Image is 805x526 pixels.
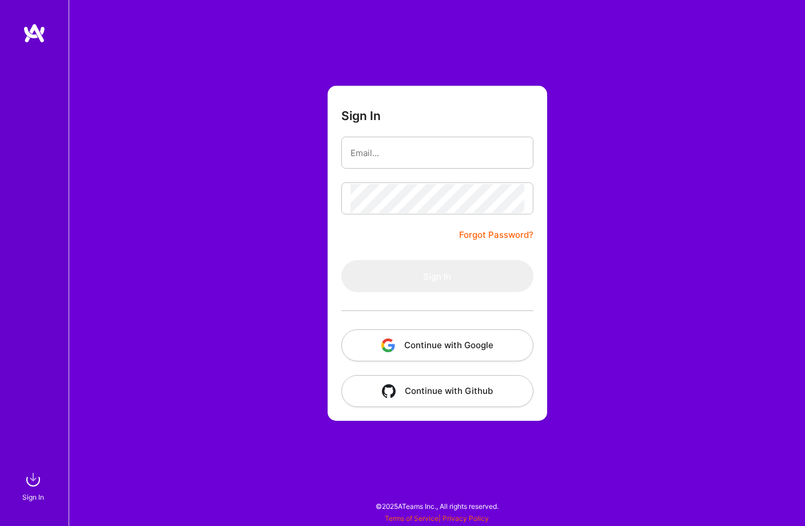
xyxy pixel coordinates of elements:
[69,492,805,520] div: © 2025 ATeams Inc., All rights reserved.
[24,468,45,503] a: sign inSign In
[382,384,396,398] img: icon
[22,491,44,503] div: Sign In
[341,375,533,407] button: Continue with Github
[341,109,381,123] h3: Sign In
[381,338,395,352] img: icon
[23,23,46,43] img: logo
[341,329,533,361] button: Continue with Google
[385,514,439,523] a: Terms of Service
[350,138,524,168] input: Email...
[22,468,45,491] img: sign in
[385,514,489,523] span: |
[459,228,533,242] a: Forgot Password?
[341,260,533,292] button: Sign In
[443,514,489,523] a: Privacy Policy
